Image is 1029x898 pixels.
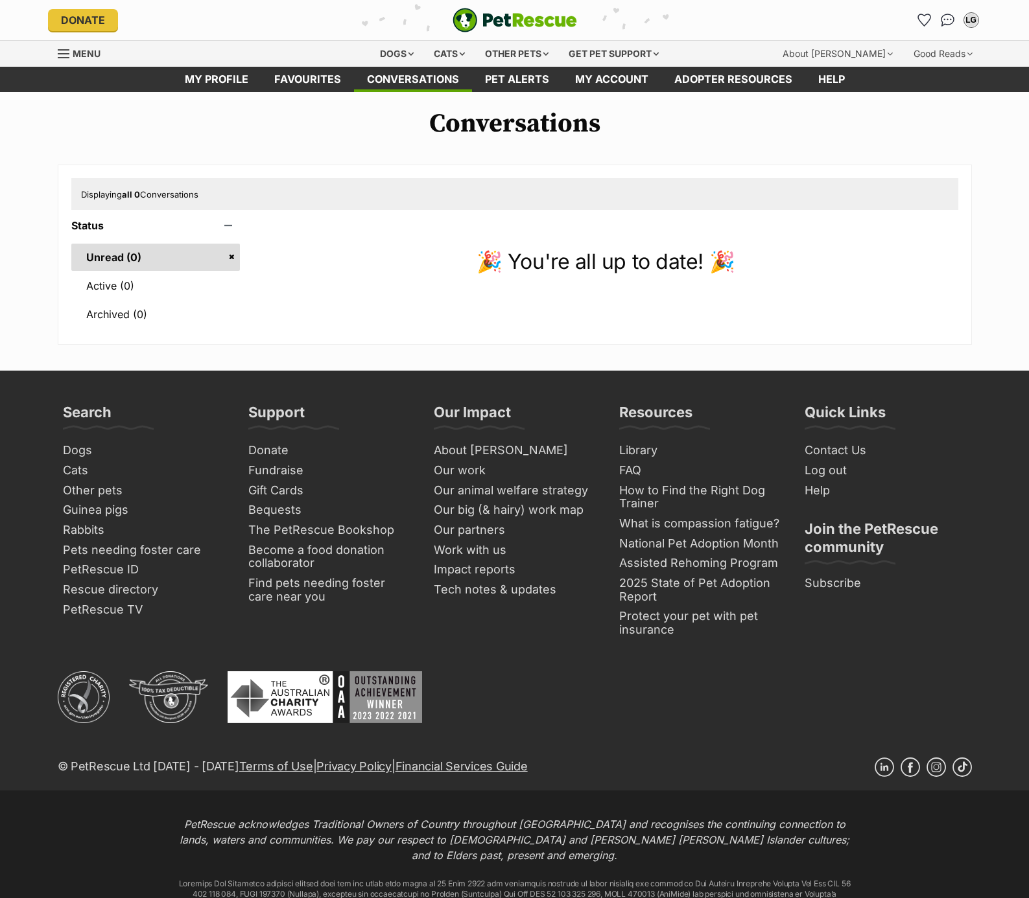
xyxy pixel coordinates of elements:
a: My profile [172,67,261,92]
a: Help [805,67,858,92]
a: Pets needing foster care [58,540,230,560]
a: Protect your pet with pet insurance [614,606,787,639]
a: Tech notes & updates [429,580,601,600]
div: Dogs [371,41,423,67]
a: My account [562,67,661,92]
a: Our big (& hairy) work map [429,500,601,520]
a: Adopter resources [661,67,805,92]
a: Donate [243,441,416,461]
a: Bequests [243,500,416,520]
a: 2025 State of Pet Adoption Report [614,573,787,606]
div: Other pets [476,41,558,67]
a: Conversations [938,10,958,30]
a: PetRescue [453,8,577,32]
a: Work with us [429,540,601,560]
a: Rabbits [58,520,230,540]
a: Donate [48,9,118,31]
ul: Account quick links [914,10,982,30]
a: Become a food donation collaborator [243,540,416,573]
a: Financial Services Guide [396,759,528,773]
h3: Search [63,403,112,429]
img: Australian Charity Awards - Outstanding Achievement Winner 2023 - 2022 - 2021 [228,671,422,723]
strong: all 0 [122,189,140,200]
a: Cats [58,461,230,481]
a: Fundraise [243,461,416,481]
p: © PetRescue Ltd [DATE] - [DATE] | | [58,757,528,775]
img: DGR [129,671,208,723]
a: Our animal welfare strategy [429,481,601,501]
a: Instagram [927,757,946,777]
a: How to Find the Right Dog Trainer [614,481,787,514]
a: Favourites [914,10,935,30]
h3: Our Impact [434,403,511,429]
a: TikTok [952,757,972,777]
div: LG [965,14,978,27]
h3: Join the PetRescue community [805,520,967,564]
a: Impact reports [429,560,601,580]
a: Active (0) [71,272,241,299]
a: Dogs [58,441,230,461]
a: Other pets [58,481,230,501]
img: logo-e224e6f780fb5917bec1dbf3a21bbac754714ae5b6737aabdf751b685950b380.svg [453,8,577,32]
a: Terms of Use [239,759,313,773]
a: National Pet Adoption Month [614,534,787,554]
a: Privacy Policy [316,759,391,773]
a: conversations [354,67,472,92]
img: ACNC [58,671,110,723]
p: 🎉 You're all up to date! 🎉 [253,246,958,277]
a: About [PERSON_NAME] [429,441,601,461]
a: Find pets needing foster care near you [243,573,416,606]
a: Contact Us [799,441,972,461]
a: Our work [429,461,601,481]
h3: Support [248,403,305,429]
a: PetRescue ID [58,560,230,580]
a: Gift Cards [243,481,416,501]
a: Facebook [901,757,920,777]
a: Pet alerts [472,67,562,92]
span: Menu [73,48,101,59]
div: About [PERSON_NAME] [774,41,902,67]
button: My account [961,10,982,30]
div: Get pet support [560,41,668,67]
a: Favourites [261,67,354,92]
a: PetRescue TV [58,600,230,620]
div: Good Reads [905,41,982,67]
a: Subscribe [799,573,972,593]
p: PetRescue acknowledges Traditional Owners of Country throughout [GEOGRAPHIC_DATA] and recognises ... [174,816,855,863]
a: Log out [799,461,972,481]
a: What is compassion fatigue? [614,514,787,534]
a: Guinea pigs [58,500,230,520]
h3: Resources [619,403,692,429]
span: Displaying Conversations [81,189,198,200]
div: Cats [425,41,474,67]
img: chat-41dd97257d64d25036548639549fe6c8038ab92f7586957e7f3b1b290dea8141.svg [941,14,954,27]
header: Status [71,220,241,231]
a: Unread (0) [71,244,241,271]
a: Rescue directory [58,580,230,600]
a: Assisted Rehoming Program [614,553,787,573]
a: The PetRescue Bookshop [243,520,416,540]
a: Archived (0) [71,301,241,328]
h3: Quick Links [805,403,886,429]
a: Help [799,481,972,501]
a: FAQ [614,461,787,481]
a: Our partners [429,520,601,540]
a: Linkedin [875,757,894,777]
a: Menu [58,41,110,64]
a: Library [614,441,787,461]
